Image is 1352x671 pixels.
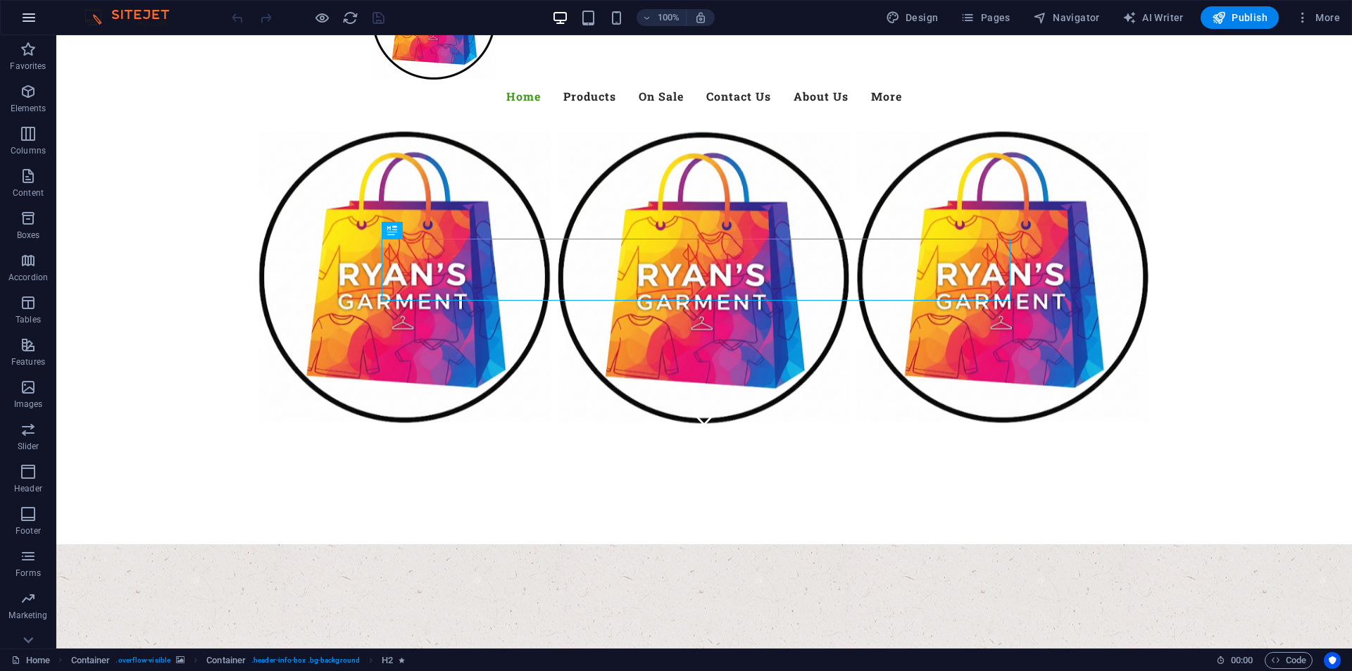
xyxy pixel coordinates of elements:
[17,230,40,241] p: Boxes
[342,10,358,26] i: Reload page
[71,652,406,669] nav: breadcrumb
[1290,6,1346,29] button: More
[15,567,41,579] p: Forms
[8,610,47,621] p: Marketing
[382,652,393,669] span: Click to select. Double-click to edit
[8,272,48,283] p: Accordion
[1033,11,1100,25] span: Navigator
[1231,652,1253,669] span: 00 00
[960,11,1010,25] span: Pages
[14,399,43,410] p: Images
[1201,6,1279,29] button: Publish
[11,356,45,368] p: Features
[342,9,358,26] button: reload
[115,652,170,669] span: . overflow-visible
[13,187,44,199] p: Content
[880,6,944,29] button: Design
[1027,6,1106,29] button: Navigator
[251,652,360,669] span: . header-info-box .bg-background
[1324,652,1341,669] button: Usercentrics
[206,652,246,669] span: Click to select. Double-click to edit
[14,483,42,494] p: Header
[1271,652,1306,669] span: Code
[399,656,405,664] i: Element contains an animation
[1265,652,1313,669] button: Code
[176,656,184,664] i: This element contains a background
[313,9,330,26] button: Click here to leave preview mode and continue editing
[955,6,1015,29] button: Pages
[1122,11,1184,25] span: AI Writer
[71,652,111,669] span: Click to select. Double-click to edit
[11,145,46,156] p: Columns
[886,11,939,25] span: Design
[1241,655,1243,665] span: :
[15,525,41,537] p: Footer
[1212,11,1267,25] span: Publish
[880,6,944,29] div: Design (Ctrl+Alt+Y)
[18,441,39,452] p: Slider
[1117,6,1189,29] button: AI Writer
[81,9,187,26] img: Editor Logo
[1216,652,1253,669] h6: Session time
[10,61,46,72] p: Favorites
[637,9,687,26] button: 100%
[1296,11,1340,25] span: More
[11,103,46,114] p: Elements
[15,314,41,325] p: Tables
[11,652,50,669] a: Click to cancel selection. Double-click to open Pages
[658,9,680,26] h6: 100%
[694,11,707,24] i: On resize automatically adjust zoom level to fit chosen device.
